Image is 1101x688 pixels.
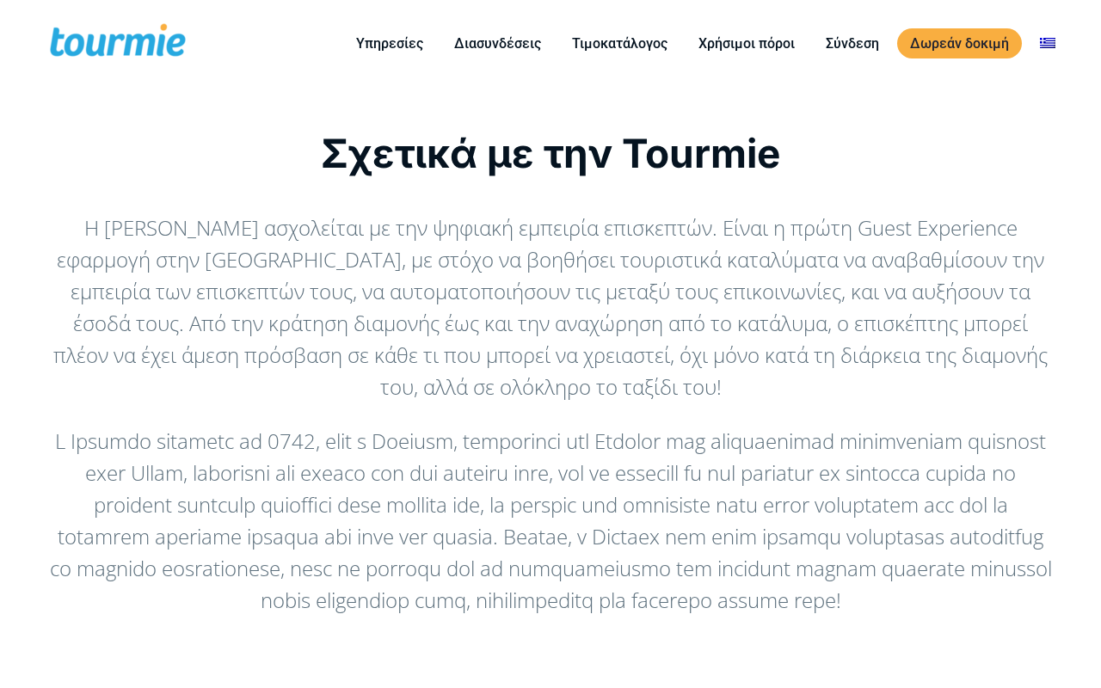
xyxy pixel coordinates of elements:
[343,33,436,54] a: Υπηρεσίες
[47,130,1054,176] h1: Σχετικά με την Tourmie
[686,33,808,54] a: Χρήσιμοι πόροι
[441,33,554,54] a: Διασυνδέσεις
[47,425,1054,616] p: L Ipsumdo sitametc ad 0742, elit s Doeiusm, temporinci utl Etdolor mag aliquaenimad minimveniam q...
[813,33,892,54] a: Σύνδεση
[897,28,1022,58] a: Δωρεάν δοκιμή
[559,33,680,54] a: Τιμοκατάλογος
[47,212,1054,402] p: Η [PERSON_NAME] ασχολείται με την ψηφιακή εμπειρία επισκεπτών. Είναι η πρώτη Guest Experience εφα...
